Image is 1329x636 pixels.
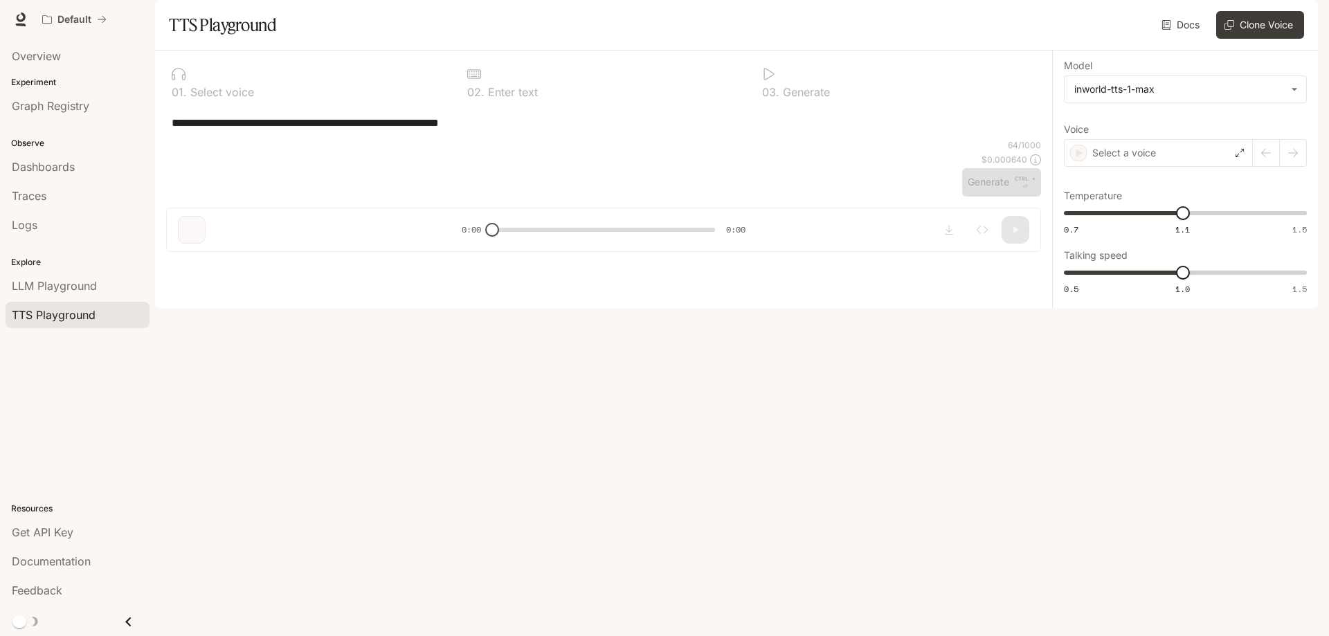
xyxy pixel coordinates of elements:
[1064,251,1128,260] p: Talking speed
[1065,76,1306,102] div: inworld-tts-1-max
[187,87,254,98] p: Select voice
[57,14,91,26] p: Default
[172,87,187,98] p: 0 1 .
[1216,11,1304,39] button: Clone Voice
[1092,146,1156,160] p: Select a voice
[169,11,276,39] h1: TTS Playground
[36,6,113,33] button: All workspaces
[485,87,538,98] p: Enter text
[467,87,485,98] p: 0 2 .
[1292,283,1307,295] span: 1.5
[1064,191,1122,201] p: Temperature
[779,87,830,98] p: Generate
[1159,11,1205,39] a: Docs
[1175,224,1190,235] span: 1.1
[1292,224,1307,235] span: 1.5
[1064,283,1078,295] span: 0.5
[1064,125,1089,134] p: Voice
[1064,61,1092,71] p: Model
[1175,283,1190,295] span: 1.0
[1064,224,1078,235] span: 0.7
[1074,82,1284,96] div: inworld-tts-1-max
[982,154,1027,165] p: $ 0.000640
[1008,139,1041,151] p: 64 / 1000
[762,87,779,98] p: 0 3 .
